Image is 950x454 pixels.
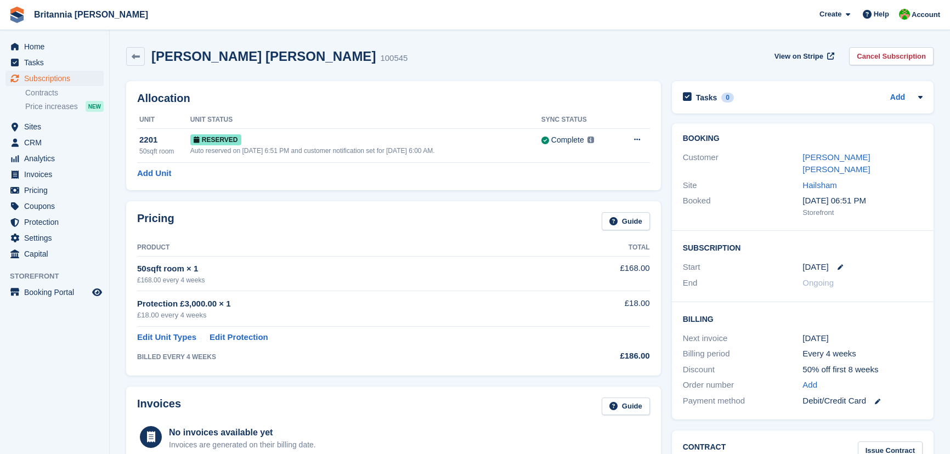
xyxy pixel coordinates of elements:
div: £168.00 every 4 weeks [137,275,555,285]
a: View on Stripe [770,47,836,65]
span: Invoices [24,167,90,182]
div: Auto reserved on [DATE] 6:51 PM and customer notification set for [DATE] 6:00 AM. [190,146,541,156]
a: Britannia [PERSON_NAME] [30,5,152,24]
a: menu [5,214,104,230]
th: Total [555,239,650,257]
a: Add [802,379,817,391]
a: menu [5,246,104,262]
h2: Tasks [696,93,717,103]
img: icon-info-grey-7440780725fd019a000dd9b08b2336e03edf1995a4989e88bcd33f0948082b44.svg [587,137,594,143]
span: Storefront [10,271,109,282]
img: Wendy Thorp [899,9,910,20]
span: Reserved [190,134,241,145]
div: Protection £3,000.00 × 1 [137,298,555,310]
a: Edit Unit Types [137,331,196,344]
a: menu [5,71,104,86]
h2: Allocation [137,92,650,105]
div: Next invoice [683,332,803,345]
div: Payment method [683,395,803,407]
span: Create [819,9,841,20]
div: NEW [86,101,104,112]
span: Account [912,9,940,20]
a: menu [5,167,104,182]
div: [DATE] [802,332,923,345]
a: menu [5,230,104,246]
div: Billing period [683,348,803,360]
div: [DATE] 06:51 PM [802,195,923,207]
span: Protection [24,214,90,230]
div: Customer [683,151,803,176]
div: Discount [683,364,803,376]
div: 50sqft room × 1 [137,263,555,275]
img: stora-icon-8386f47178a22dfd0bd8f6a31ec36ba5ce8667c1dd55bd0f319d3a0aa187defe.svg [9,7,25,23]
h2: [PERSON_NAME] [PERSON_NAME] [151,49,376,64]
span: Subscriptions [24,71,90,86]
a: Price increases NEW [25,100,104,112]
a: Edit Protection [210,331,268,344]
span: Analytics [24,151,90,166]
th: Unit Status [190,111,541,129]
span: Sites [24,119,90,134]
td: £18.00 [555,291,650,327]
a: Guide [602,398,650,416]
span: Tasks [24,55,90,70]
div: Order number [683,379,803,391]
div: 50sqft room [139,146,190,156]
div: Site [683,179,803,192]
span: Price increases [25,101,78,112]
span: CRM [24,135,90,150]
h2: Pricing [137,212,174,230]
div: Start [683,261,803,274]
a: menu [5,198,104,214]
div: Invoices are generated on their billing date. [169,439,316,451]
a: menu [5,135,104,150]
span: Booking Portal [24,285,90,300]
div: No invoices available yet [169,426,316,439]
a: Cancel Subscription [849,47,934,65]
a: Preview store [91,286,104,299]
span: Coupons [24,198,90,214]
div: 2201 [139,134,190,146]
a: menu [5,285,104,300]
div: Debit/Credit Card [802,395,923,407]
time: 2025-08-20 23:00:00 UTC [802,261,828,274]
a: menu [5,183,104,198]
th: Unit [137,111,190,129]
a: Guide [602,212,650,230]
span: Help [874,9,889,20]
a: Add Unit [137,167,171,180]
h2: Billing [683,313,923,324]
td: £168.00 [555,256,650,291]
a: Add [890,92,905,104]
a: Contracts [25,88,104,98]
h2: Booking [683,134,923,143]
span: Home [24,39,90,54]
div: 50% off first 8 weeks [802,364,923,376]
a: Hailsham [802,180,837,190]
th: Product [137,239,555,257]
a: menu [5,39,104,54]
div: End [683,277,803,290]
a: menu [5,151,104,166]
a: menu [5,119,104,134]
span: Settings [24,230,90,246]
div: 0 [721,93,734,103]
div: Booked [683,195,803,218]
span: Capital [24,246,90,262]
a: menu [5,55,104,70]
div: Every 4 weeks [802,348,923,360]
a: [PERSON_NAME] [PERSON_NAME] [802,152,870,174]
div: 100545 [380,52,408,65]
div: £186.00 [555,350,650,362]
span: View on Stripe [774,51,823,62]
h2: Subscription [683,242,923,253]
span: Ongoing [802,278,834,287]
h2: Invoices [137,398,181,416]
span: Pricing [24,183,90,198]
div: BILLED EVERY 4 WEEKS [137,352,555,362]
div: £18.00 every 4 weeks [137,310,555,321]
th: Sync Status [541,111,617,129]
div: Complete [551,134,584,146]
div: Storefront [802,207,923,218]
